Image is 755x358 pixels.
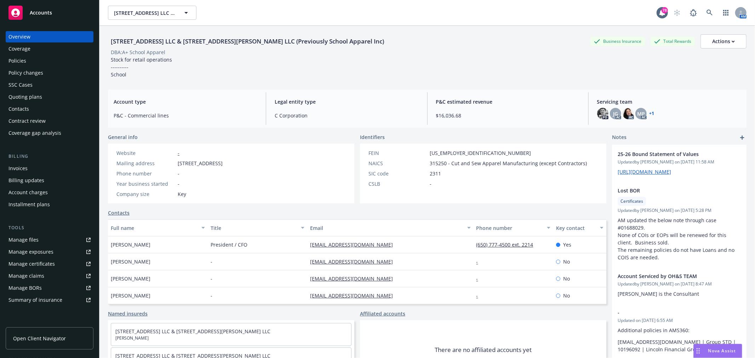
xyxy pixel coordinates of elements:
div: Policy changes [8,67,43,79]
p: AM updated the below note through case #01688029. None of COIs or EOPs will be renewed for this c... [618,216,741,261]
span: [PERSON_NAME] [111,275,150,282]
div: Analytics hub [6,320,93,327]
div: Policies [8,55,26,67]
a: [EMAIL_ADDRESS][DOMAIN_NAME] [310,241,399,248]
button: Title [208,219,308,236]
a: Contacts [6,103,93,115]
a: Named insureds [108,310,148,317]
a: Manage exposures [6,246,93,258]
span: Lost BOR [618,187,722,194]
img: photo [623,108,634,119]
button: Phone number [474,219,553,236]
button: Nova Assist [693,344,742,358]
span: [PERSON_NAME] [111,258,150,265]
div: Drag to move [694,344,703,358]
div: CSLB [368,180,427,187]
div: Coverage [8,43,30,54]
a: Contract review [6,115,93,127]
div: Installment plans [8,199,50,210]
div: DBA: A+ School Apparel [111,48,165,56]
span: MP [637,110,645,117]
a: Manage certificates [6,258,93,270]
span: [PERSON_NAME] [111,292,150,299]
span: Yes [563,241,571,248]
div: Contract review [8,115,46,127]
button: [STREET_ADDRESS] LLC & [STREET_ADDRESS][PERSON_NAME] LLC (Previously School Apparel Inc) [108,6,196,20]
span: [PERSON_NAME] is the Consultant [618,290,699,297]
div: Manage certificates [8,258,55,270]
a: Quoting plans [6,91,93,103]
span: No [563,258,570,265]
span: - [430,180,431,187]
a: Policy changes [6,67,93,79]
a: [URL][DOMAIN_NAME] [618,168,671,175]
a: Manage files [6,234,93,246]
p: Additional policies in AMS360: [618,327,741,334]
span: Accounts [30,10,52,16]
span: - [178,170,179,177]
div: Key contact [556,224,596,232]
div: Tools [6,224,93,231]
span: [PERSON_NAME] [111,241,150,248]
span: P&C estimated revenue [436,98,580,105]
button: Email [307,219,473,236]
span: C Corporation [275,112,418,119]
div: Business Insurance [590,37,645,46]
a: Account charges [6,187,93,198]
span: P&C - Commercial lines [114,112,257,119]
a: Invoices [6,163,93,174]
a: Switch app [719,6,733,20]
a: Overview [6,31,93,42]
span: No [563,275,570,282]
span: [US_EMPLOYER_IDENTIFICATION_NUMBER] [430,149,531,157]
span: No [563,292,570,299]
a: Contacts [108,209,130,216]
span: - [211,292,212,299]
div: Manage BORs [8,282,42,294]
div: FEIN [368,149,427,157]
div: [STREET_ADDRESS] LLC & [STREET_ADDRESS][PERSON_NAME] LLC (Previously School Apparel Inc) [108,37,387,46]
a: - [476,275,484,282]
span: Nova Assist [708,348,736,354]
span: Updated on [DATE] 6:55 AM [618,317,741,324]
span: Identifiers [360,133,385,141]
span: General info [108,133,138,141]
div: Company size [116,190,175,198]
span: - [211,258,212,265]
a: Manage BORs [6,282,93,294]
div: Coverage gap analysis [8,127,61,139]
div: Phone number [476,224,543,232]
span: - [178,180,179,187]
a: Report a Bug [686,6,700,20]
div: SSC Cases [8,79,33,91]
div: Year business started [116,180,175,187]
a: Coverage [6,43,93,54]
span: Key [178,190,186,198]
span: 25-26 Bound Statement of Values [618,150,722,158]
div: Billing updates [8,175,44,186]
a: [EMAIL_ADDRESS][DOMAIN_NAME] [310,292,399,299]
span: Servicing team [597,98,741,105]
a: Search [703,6,717,20]
div: Full name [111,224,197,232]
div: Manage files [8,234,39,246]
span: Account type [114,98,257,105]
span: $16,036.68 [436,112,580,119]
span: [STREET_ADDRESS] [178,160,223,167]
span: Updated by [PERSON_NAME] on [DATE] 11:58 AM [618,159,741,165]
span: JG [613,110,618,117]
a: Coverage gap analysis [6,127,93,139]
a: Summary of insurance [6,294,93,306]
div: Account Serviced by OH&S TEAMUpdatedby [PERSON_NAME] on [DATE] 8:47 AM[PERSON_NAME] is the Consul... [612,267,747,303]
a: Policies [6,55,93,67]
a: Accounts [6,3,93,23]
div: Contacts [8,103,29,115]
a: [EMAIL_ADDRESS][DOMAIN_NAME] [310,258,399,265]
a: SSC Cases [6,79,93,91]
a: Manage claims [6,270,93,282]
div: Quoting plans [8,91,42,103]
span: There are no affiliated accounts yet [435,346,532,354]
div: 78 [662,7,668,13]
a: add [738,133,747,142]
